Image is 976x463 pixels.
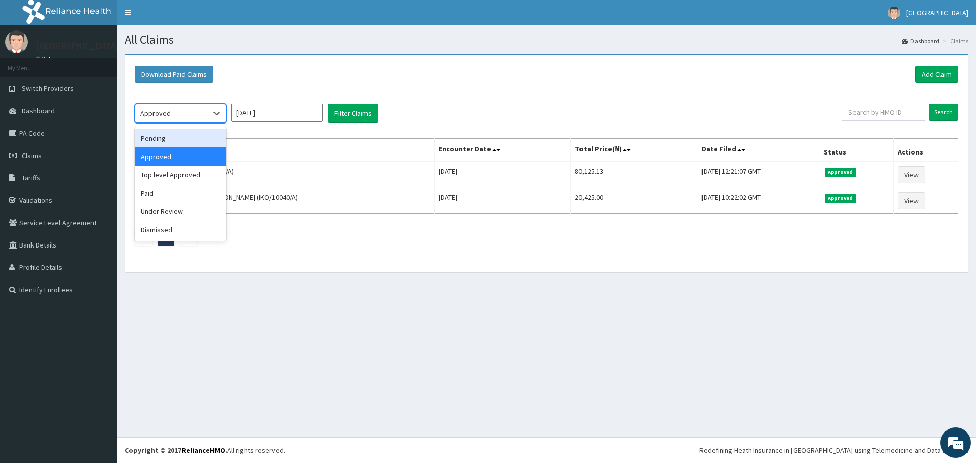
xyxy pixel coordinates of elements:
a: RelianceHMO [181,446,225,455]
a: Online [36,55,60,63]
th: Date Filed [697,139,819,162]
span: Switch Providers [22,84,74,93]
input: Search [929,104,958,121]
td: [DATE] 10:22:02 GMT [697,188,819,214]
span: [GEOGRAPHIC_DATA] [906,8,968,17]
th: Actions [893,139,958,162]
a: View [898,166,925,183]
div: Paid [135,184,226,202]
a: Dashboard [902,37,939,45]
span: Claims [22,151,42,160]
span: Approved [825,194,857,203]
div: Redefining Heath Insurance in [GEOGRAPHIC_DATA] using Telemedicine and Data Science! [699,445,968,455]
td: [DEMOGRAPHIC_DATA][PERSON_NAME] (IKO/10040/A) [135,188,435,214]
img: d_794563401_company_1708531726252_794563401 [19,51,41,76]
li: Claims [940,37,968,45]
h1: All Claims [125,33,968,46]
div: Under Review [135,202,226,221]
input: Select Month and Year [231,104,323,122]
div: Dismissed [135,221,226,239]
div: Chat with us now [53,57,171,70]
footer: All rights reserved. [117,437,976,463]
div: Pending [135,129,226,147]
td: 80,125.13 [571,162,697,188]
button: Filter Claims [328,104,378,123]
th: Status [819,139,893,162]
td: 20,425.00 [571,188,697,214]
img: User Image [888,7,900,19]
td: [DATE] [434,162,570,188]
td: [DATE] Ezeokafor (RET/46464/A) [135,162,435,188]
input: Search by HMO ID [842,104,925,121]
textarea: Type your message and hit 'Enter' [5,277,194,313]
div: Minimize live chat window [167,5,191,29]
span: Approved [825,168,857,177]
th: Total Price(₦) [571,139,697,162]
td: [DATE] 12:21:07 GMT [697,162,819,188]
div: Top level Approved [135,166,226,184]
a: Add Claim [915,66,958,83]
td: [DATE] [434,188,570,214]
strong: Copyright © 2017 . [125,446,227,455]
div: Approved [135,147,226,166]
div: Approved [140,108,171,118]
button: Download Paid Claims [135,66,213,83]
th: Encounter Date [434,139,570,162]
th: Name [135,139,435,162]
span: We're online! [59,128,140,231]
img: User Image [5,30,28,53]
span: Dashboard [22,106,55,115]
span: Tariffs [22,173,40,182]
p: [GEOGRAPHIC_DATA] [36,41,119,50]
a: View [898,192,925,209]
